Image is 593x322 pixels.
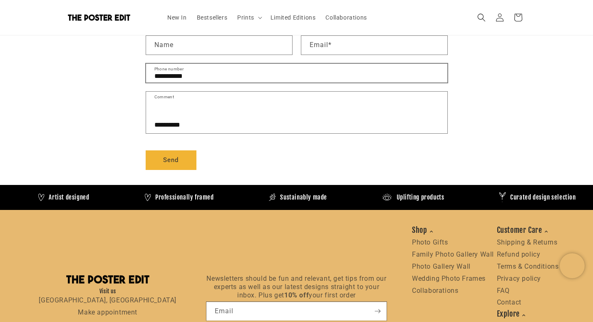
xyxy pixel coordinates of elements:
[412,287,458,295] a: Collaborations
[280,193,327,202] h4: Sustainably made
[68,14,130,21] img: The Poster Edit
[197,14,228,21] span: Bestsellers
[155,193,214,202] h4: Professionally framed
[49,193,89,202] h4: Artist designed
[472,8,491,27] summary: Search
[497,298,521,306] a: Contact
[265,9,321,26] a: Limited Editions
[284,291,309,299] span: 10% off
[237,14,254,21] span: Prints
[497,275,541,282] a: Privacy policy
[497,238,558,246] a: Shipping & Returns
[497,225,548,235] span: Customer Care
[560,253,585,278] iframe: Chatra live chat
[232,9,265,26] summary: Prints
[412,262,471,270] a: Photo Gallery Wall
[78,308,137,316] a: Make appointment
[320,9,372,26] a: Collaborations
[66,275,149,284] img: The Poster Edit
[35,295,181,307] p: [GEOGRAPHIC_DATA], [GEOGRAPHIC_DATA]
[497,309,526,318] span: Explore
[192,9,233,26] a: Bestsellers
[206,275,387,300] p: Newsletters should be fun and relevant, get tips from our experts as well as our latest designs s...
[368,302,387,321] button: Subscribe
[325,14,367,21] span: Collaborations
[167,14,187,21] span: New In
[510,193,576,202] h4: Curated design selection
[412,250,494,258] a: Family Photo Gallery Wall
[65,11,154,24] a: The Poster Edit
[412,275,486,282] a: Wedding Photo Frames
[497,262,559,270] a: Terms & Conditions
[146,150,196,170] button: Send
[497,287,510,295] a: FAQ
[270,14,316,21] span: Limited Editions
[497,250,541,258] a: Refund policy
[35,288,181,295] h5: Visit us
[412,238,448,246] a: Photo Gifts
[397,193,444,202] h4: Uplifting products
[412,225,434,235] span: Shop
[162,9,192,26] a: New In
